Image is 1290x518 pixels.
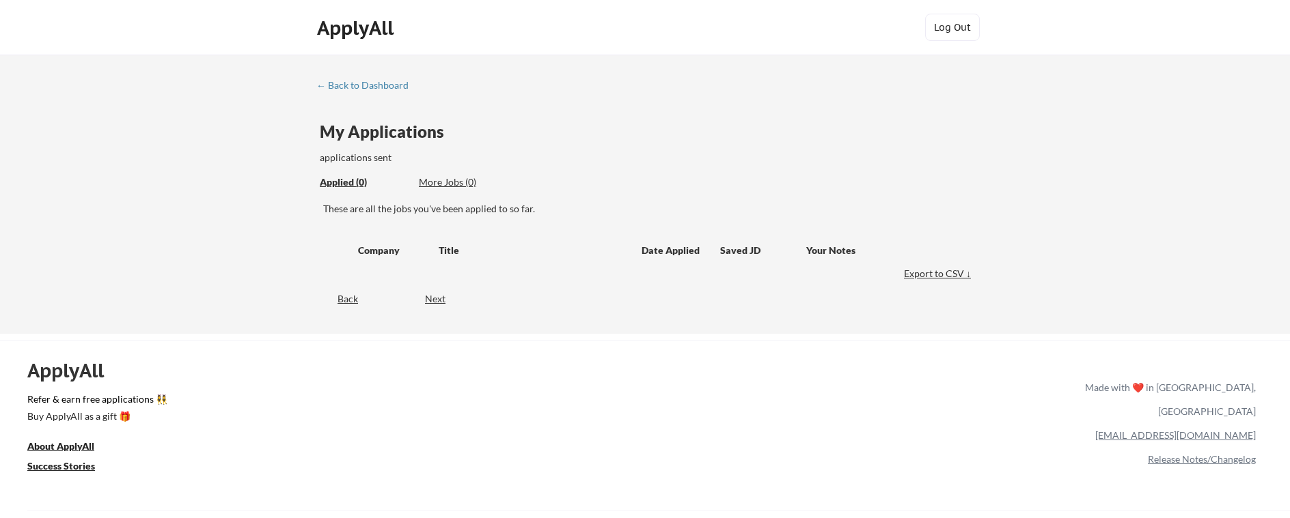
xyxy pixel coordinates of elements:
[27,359,120,382] div: ApplyAll
[27,439,113,456] a: About ApplyAll
[1080,375,1256,423] div: Made with ❤️ in [GEOGRAPHIC_DATA], [GEOGRAPHIC_DATA]
[316,292,358,306] div: Back
[320,124,455,140] div: My Applications
[642,244,702,257] div: Date Applied
[27,409,164,426] a: Buy ApplyAll as a gift 🎁
[419,175,519,189] div: More Jobs (0)
[320,175,409,189] div: Applied (0)
[323,202,974,216] div: These are all the jobs you've been applied to so far.
[925,14,980,41] button: Log Out
[720,238,806,262] div: Saved JD
[806,244,962,257] div: Your Notes
[439,244,629,257] div: Title
[27,459,113,476] a: Success Stories
[316,81,419,90] div: ← Back to Dashboard
[1148,453,1256,465] a: Release Notes/Changelog
[320,151,584,164] div: applications sent
[320,175,409,190] div: These are all the jobs you've been applied to so far.
[1095,429,1256,441] a: [EMAIL_ADDRESS][DOMAIN_NAME]
[419,175,519,190] div: These are job applications we think you'd be a good fit for, but couldn't apply you to automatica...
[904,267,974,280] div: Export to CSV ↓
[317,16,398,40] div: ApplyAll
[358,244,426,257] div: Company
[27,460,95,472] u: Success Stories
[27,412,164,421] div: Buy ApplyAll as a gift 🎁
[425,292,461,306] div: Next
[27,394,799,409] a: Refer & earn free applications 👯‍♀️
[316,80,419,93] a: ← Back to Dashboard
[27,440,94,452] u: About ApplyAll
